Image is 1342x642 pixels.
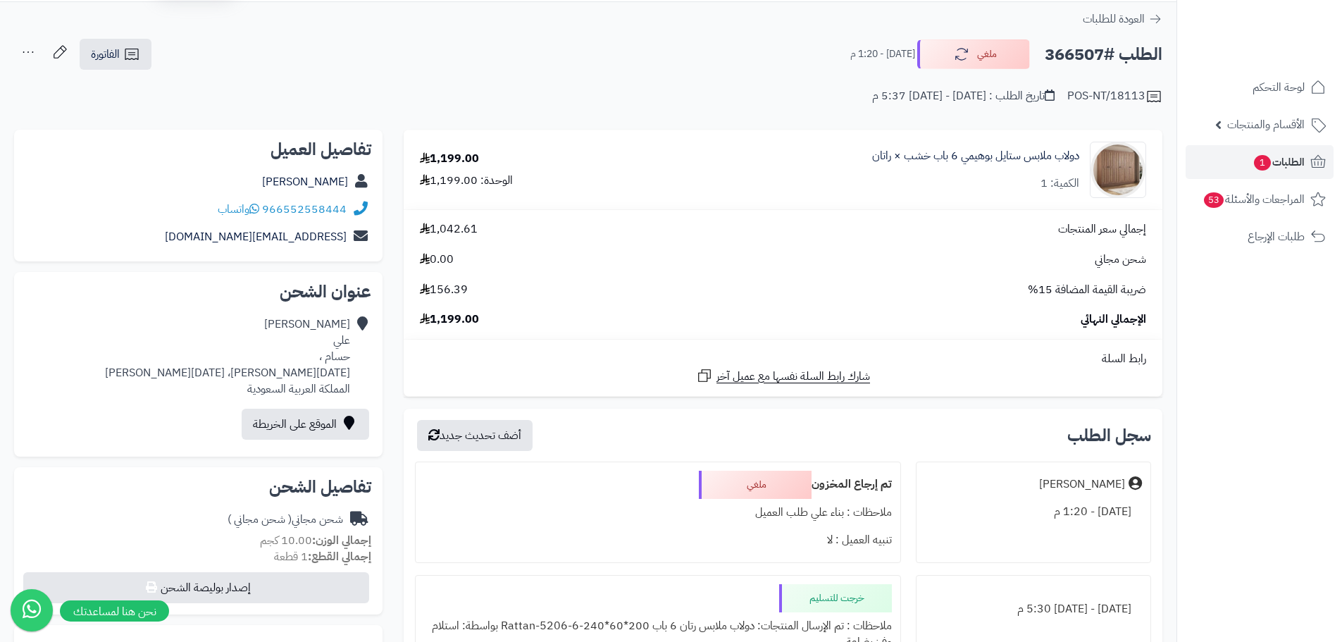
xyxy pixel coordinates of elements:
[1091,142,1145,198] img: 1749982072-1-90x90.jpg
[312,532,371,549] strong: إجمالي الوزن:
[1028,282,1146,298] span: ضريبة القيمة المضافة 15%
[25,479,371,495] h2: تفاصيل الشحن
[1067,88,1162,105] div: POS-NT/18113
[1186,145,1334,179] a: الطلبات1
[308,548,371,565] strong: إجمالي القطع:
[872,88,1055,104] div: تاريخ الطلب : [DATE] - [DATE] 5:37 م
[262,173,348,190] a: [PERSON_NAME]
[872,148,1079,164] a: دولاب ملابس ستايل بوهيمي 6 باب خشب × راتان
[25,283,371,300] h2: عنوان الشحن
[228,511,292,528] span: ( شحن مجاني )
[420,252,454,268] span: 0.00
[1039,476,1125,493] div: [PERSON_NAME]
[812,476,892,493] b: تم إرجاع المخزون
[242,409,369,440] a: الموقع على الخريطة
[1083,11,1162,27] a: العودة للطلبات
[1083,11,1145,27] span: العودة للطلبات
[409,351,1157,367] div: رابط السلة
[1204,192,1224,208] span: 53
[850,47,915,61] small: [DATE] - 1:20 م
[420,282,468,298] span: 156.39
[228,512,343,528] div: شحن مجاني
[716,369,870,385] span: شارك رابط السلة نفسها مع عميل آخر
[1254,155,1271,171] span: 1
[1253,152,1305,172] span: الطلبات
[218,201,259,218] a: واتساب
[1253,78,1305,97] span: لوحة التحكم
[80,39,151,70] a: الفاتورة
[1058,221,1146,237] span: إجمالي سعر المنتجات
[1186,220,1334,254] a: طلبات الإرجاع
[424,526,891,554] div: تنبيه العميل : لا
[696,367,870,385] a: شارك رابط السلة نفسها مع عميل آخر
[917,39,1030,69] button: ملغي
[23,572,369,603] button: إصدار بوليصة الشحن
[424,499,891,526] div: ملاحظات : بناء علي طلب العميل
[1203,190,1305,209] span: المراجعات والأسئلة
[1227,115,1305,135] span: الأقسام والمنتجات
[105,316,350,397] div: [PERSON_NAME] علي حسام ، [DATE][PERSON_NAME]، [DATE][PERSON_NAME] المملكة العربية السعودية
[1040,175,1079,192] div: الكمية: 1
[417,420,533,451] button: أضف تحديث جديد
[420,173,513,189] div: الوحدة: 1,199.00
[1081,311,1146,328] span: الإجمالي النهائي
[420,311,479,328] span: 1,199.00
[699,471,812,499] div: ملغي
[274,548,371,565] small: 1 قطعة
[91,46,120,63] span: الفاتورة
[420,221,478,237] span: 1,042.61
[1248,227,1305,247] span: طلبات الإرجاع
[262,201,347,218] a: 966552558444
[1186,70,1334,104] a: لوحة التحكم
[420,151,479,167] div: 1,199.00
[925,498,1142,526] div: [DATE] - 1:20 م
[165,228,347,245] a: [EMAIL_ADDRESS][DOMAIN_NAME]
[260,532,371,549] small: 10.00 كجم
[1095,252,1146,268] span: شحن مجاني
[1186,183,1334,216] a: المراجعات والأسئلة53
[1045,40,1162,69] h2: الطلب #366507
[25,141,371,158] h2: تفاصيل العميل
[779,584,892,612] div: خرجت للتسليم
[925,595,1142,623] div: [DATE] - [DATE] 5:30 م
[1067,427,1151,444] h3: سجل الطلب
